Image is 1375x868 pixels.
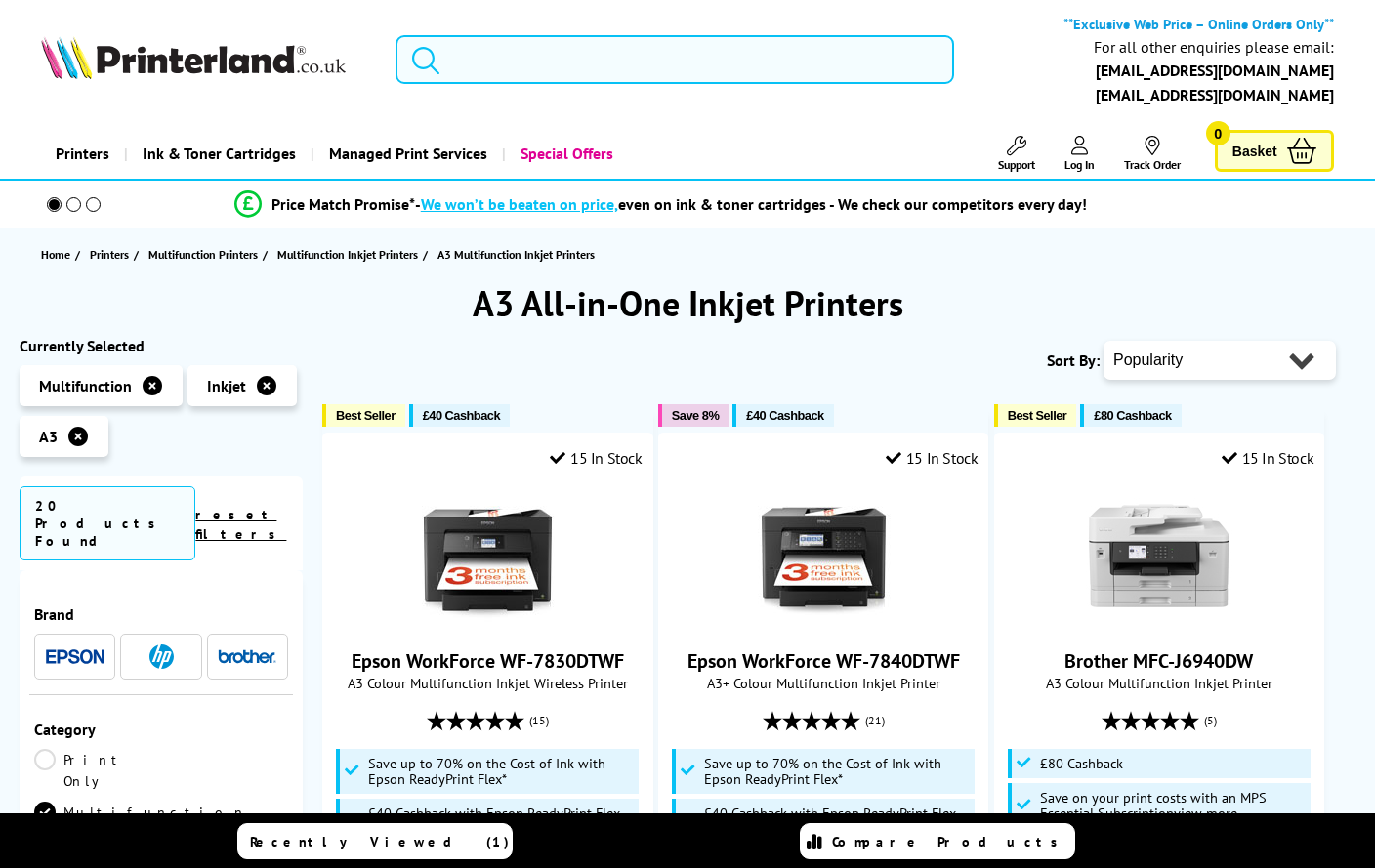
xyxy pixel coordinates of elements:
[421,194,618,214] span: We won’t be beaten on price,
[277,244,423,265] a: Multifunction Inkjet Printers
[333,674,643,692] span: A3 Colour Multifunction Inkjet Wireless Printer
[1064,648,1253,674] a: Brother MFC-J6940DW
[1064,157,1095,172] span: Log In
[423,408,500,423] span: £40 Cashback
[414,613,561,633] a: Epson WorkForce WF-7830DTWF
[800,823,1075,859] a: Compare Products
[34,720,288,739] div: Category
[409,404,510,427] button: £40 Cashback
[39,427,58,446] span: A3
[218,649,276,663] img: Brother
[90,244,134,265] a: Printers
[1047,351,1100,370] span: Sort By:
[1063,15,1334,33] b: **Exclusive Web Price – Online Orders Only**
[10,187,1311,222] li: modal_Promise
[1174,804,1237,822] u: view more
[1040,788,1267,822] span: Save on your print costs with an MPS Essential Subscription
[143,129,296,179] span: Ink & Toner Cartridges
[41,244,75,265] a: Home
[149,644,174,669] img: HP
[998,136,1035,172] a: Support
[46,649,104,664] img: Epson
[352,648,624,674] a: Epson WorkForce WF-7830DTWF
[529,702,549,739] span: (15)
[732,404,833,427] button: £40 Cashback
[1080,404,1181,427] button: £80 Cashback
[886,448,978,468] div: 15 In Stock
[750,613,896,633] a: Epson WorkForce WF-7840DTWF
[704,806,970,837] span: £40 Cashback with Epson ReadyPrint Flex Subscription
[90,244,129,265] span: Printers
[41,36,346,79] img: Printerland Logo
[746,408,823,423] span: £40 Cashback
[1232,138,1277,164] span: Basket
[237,823,513,859] a: Recently Viewed (1)
[1222,448,1313,468] div: 15 In Stock
[34,749,161,792] a: Print Only
[218,644,276,669] a: Brother
[277,244,418,265] span: Multifunction Inkjet Printers
[865,702,885,739] span: (21)
[336,408,396,423] span: Best Seller
[1096,61,1334,80] a: [EMAIL_ADDRESS][DOMAIN_NAME]
[39,376,132,395] span: Multifunction
[1094,38,1334,57] div: For all other enquiries please email:
[250,833,510,850] span: Recently Viewed (1)
[994,404,1077,427] button: Best Seller
[1094,408,1171,423] span: £80 Cashback
[20,486,195,560] span: 20 Products Found
[415,194,1087,214] div: - even on ink & toner cartridges - We check our competitors every day!
[311,129,502,179] a: Managed Print Services
[41,129,124,179] a: Printers
[832,833,1068,850] span: Compare Products
[322,404,405,427] button: Best Seller
[1086,482,1232,629] img: Brother MFC-J6940DW
[998,157,1035,172] span: Support
[20,336,303,355] div: Currently Selected
[368,756,634,787] span: Save up to 70% on the Cost of Ink with Epson ReadyPrint Flex*
[502,129,628,179] a: Special Offers
[271,194,415,214] span: Price Match Promise*
[1008,408,1067,423] span: Best Seller
[124,129,311,179] a: Ink & Toner Cartridges
[148,244,258,265] span: Multifunction Printers
[1215,130,1334,172] a: Basket 0
[195,506,286,543] a: reset filters
[672,408,719,423] span: Save 8%
[1204,702,1217,739] span: (5)
[46,644,104,669] a: Epson
[34,802,247,823] a: Multifunction
[669,674,979,692] span: A3+ Colour Multifunction Inkjet Printer
[148,244,263,265] a: Multifunction Printers
[1206,121,1230,145] span: 0
[1096,85,1334,104] a: [EMAIL_ADDRESS][DOMAIN_NAME]
[1040,756,1123,771] span: £80 Cashback
[368,806,634,837] span: £40 Cashback with Epson ReadyPrint Flex Subscription
[20,280,1355,326] h1: A3 All-in-One Inkjet Printers
[550,448,642,468] div: 15 In Stock
[658,404,729,427] button: Save 8%
[750,482,896,629] img: Epson WorkForce WF-7840DTWF
[704,756,970,787] span: Save up to 70% on the Cost of Ink with Epson ReadyPrint Flex*
[41,36,370,83] a: Printerland Logo
[1064,136,1095,172] a: Log In
[687,648,960,674] a: Epson WorkForce WF-7840DTWF
[207,376,246,395] span: Inkjet
[437,247,595,262] span: A3 Multifunction Inkjet Printers
[1086,613,1232,633] a: Brother MFC-J6940DW
[414,482,561,629] img: Epson WorkForce WF-7830DTWF
[34,604,288,624] div: Brand
[1005,674,1314,692] span: A3 Colour Multifunction Inkjet Printer
[1124,136,1181,172] a: Track Order
[132,644,190,669] a: HP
